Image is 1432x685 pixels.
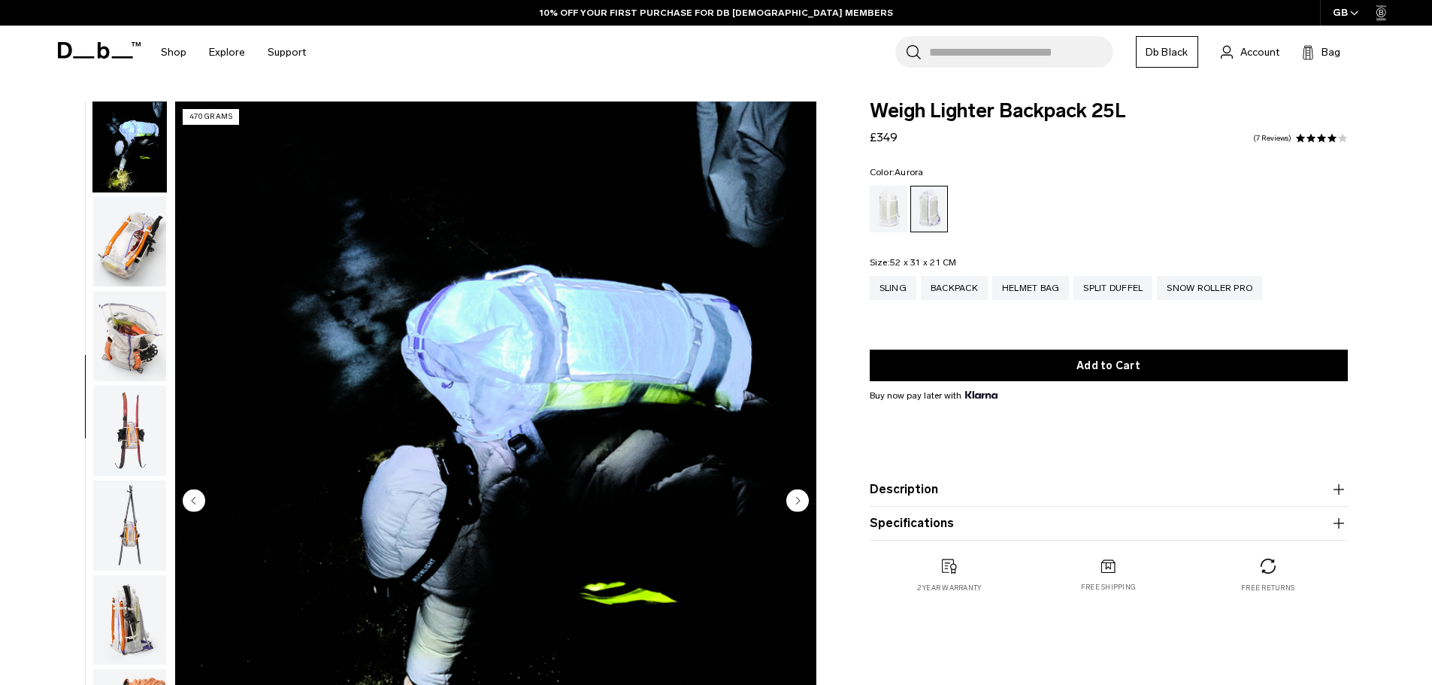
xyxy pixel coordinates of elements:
img: Weigh_Lighter_Backpack_25L_8.png [93,386,166,476]
a: Backpack [921,276,988,300]
p: 470 grams [183,109,240,125]
span: 52 x 31 x 21 CM [890,257,957,268]
a: Account [1221,43,1279,61]
span: Buy now pay later with [870,389,998,402]
p: Free returns [1241,583,1294,593]
span: Weigh Lighter Backpack 25L [870,102,1348,121]
legend: Color: [870,168,924,177]
img: Weigh_Lighter_Backpack_25L_9.png [93,480,166,571]
img: {"height" => 20, "alt" => "Klarna"} [965,391,998,399]
a: Helmet Bag [992,276,1070,300]
img: Weigh_Lighter_Backpack_25L_6.png [93,196,166,286]
button: Weigh_Lighter_Backpack_25L_10.png [92,574,167,666]
a: Db Black [1136,36,1198,68]
legend: Size: [870,258,957,267]
p: Free shipping [1081,582,1136,593]
button: Weigh_Lighter_Backpack_25L_8.png [92,385,167,477]
button: Add to Cart [870,350,1348,381]
button: Specifications [870,514,1348,532]
img: Weigh_Lighter_Backpack_25L_10.png [93,575,166,665]
img: Weigh_Lighter_Backpack_25L_7.png [93,291,166,381]
a: Explore [209,26,245,79]
button: Weigh_Lighter_Backpack_25L_9.png [92,480,167,571]
a: 7 reviews [1253,135,1291,142]
span: Bag [1321,44,1340,60]
button: Previous slide [183,489,205,514]
nav: Main Navigation [150,26,317,79]
a: Diffusion [870,186,907,232]
button: Next slide [786,489,809,514]
button: Weigh_Lighter_Backpack_25L_6.png [92,195,167,287]
button: Weigh_Lighter_Backpack_25L_7.png [92,290,167,382]
a: Split Duffel [1073,276,1152,300]
a: Shop [161,26,186,79]
a: Snow Roller Pro [1157,276,1262,300]
p: 2 year warranty [917,583,982,593]
a: 10% OFF YOUR FIRST PURCHASE FOR DB [DEMOGRAPHIC_DATA] MEMBERS [540,6,893,20]
button: Description [870,480,1348,499]
a: Support [268,26,306,79]
button: Bag [1302,43,1340,61]
span: Aurora [895,167,924,177]
a: Sling [870,276,916,300]
img: Weigh Lighter Backpack 25L Aurora [93,102,166,192]
a: Aurora [910,186,948,232]
span: £349 [870,130,898,144]
button: Weigh Lighter Backpack 25L Aurora [92,102,167,193]
span: Account [1240,44,1279,60]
